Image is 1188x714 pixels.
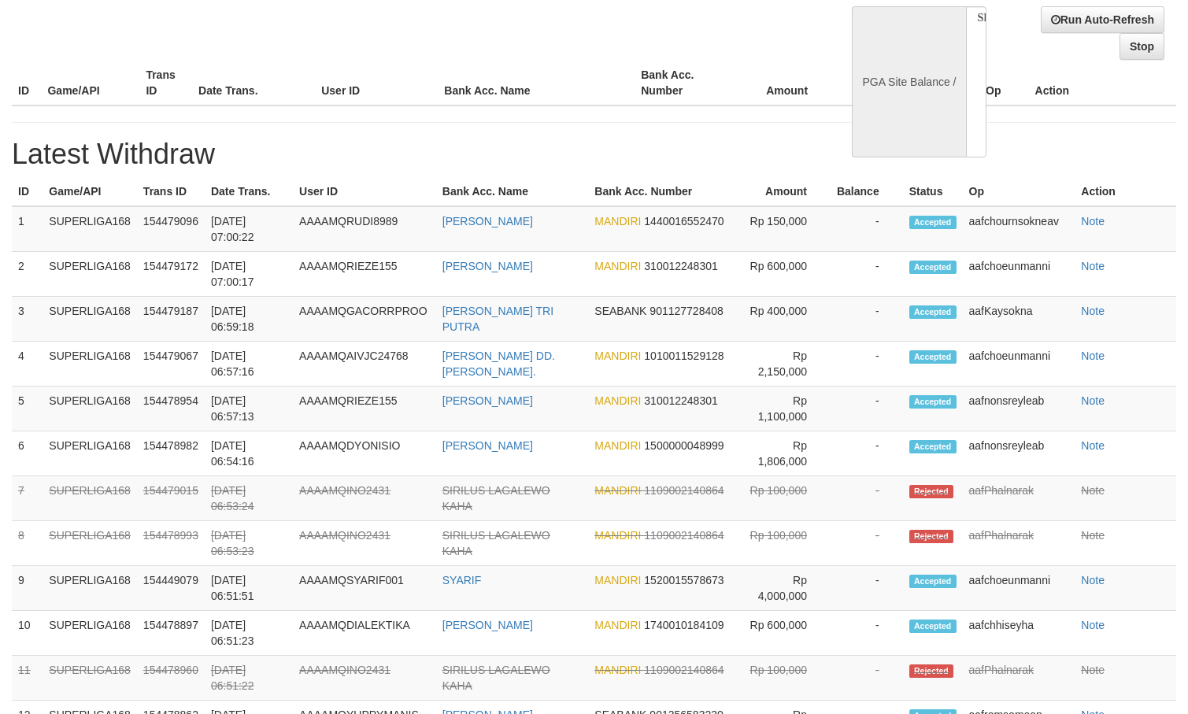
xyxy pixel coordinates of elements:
[903,177,963,206] th: Status
[644,394,717,407] span: 310012248301
[12,611,43,656] td: 10
[644,664,724,676] span: 1109002140864
[963,297,1075,342] td: aafKaysokna
[442,350,555,378] a: [PERSON_NAME] DD. [PERSON_NAME].
[205,387,293,431] td: [DATE] 06:57:13
[137,566,205,611] td: 154449079
[733,61,831,105] th: Amount
[43,656,137,701] td: SUPERLIGA168
[831,206,903,252] td: -
[205,252,293,297] td: [DATE] 07:00:17
[293,177,436,206] th: User ID
[909,440,957,453] span: Accepted
[909,395,957,409] span: Accepted
[205,342,293,387] td: [DATE] 06:57:16
[594,439,641,452] span: MANDIRI
[442,439,533,452] a: [PERSON_NAME]
[43,252,137,297] td: SUPERLIGA168
[137,342,205,387] td: 154479067
[594,350,641,362] span: MANDIRI
[137,611,205,656] td: 154478897
[644,619,724,631] span: 1740010184109
[12,521,43,566] td: 8
[1081,260,1105,272] a: Note
[137,656,205,701] td: 154478960
[442,260,533,272] a: [PERSON_NAME]
[909,485,953,498] span: Rejected
[963,177,1075,206] th: Op
[909,575,957,588] span: Accepted
[205,431,293,476] td: [DATE] 06:54:16
[12,476,43,521] td: 7
[831,61,922,105] th: Balance
[137,521,205,566] td: 154478993
[594,260,641,272] span: MANDIRI
[1081,215,1105,228] a: Note
[588,177,739,206] th: Bank Acc. Number
[594,394,641,407] span: MANDIRI
[205,206,293,252] td: [DATE] 07:00:22
[137,297,205,342] td: 154479187
[739,252,831,297] td: Rp 600,000
[1029,61,1176,105] th: Action
[1081,394,1105,407] a: Note
[442,215,533,228] a: [PERSON_NAME]
[1081,664,1105,676] a: Note
[293,656,436,701] td: AAAAMQINO2431
[12,566,43,611] td: 9
[43,566,137,611] td: SUPERLIGA168
[644,439,724,452] span: 1500000048999
[644,529,724,542] span: 1109002140864
[442,574,482,586] a: SYARIF
[739,611,831,656] td: Rp 600,000
[594,484,641,497] span: MANDIRI
[12,387,43,431] td: 5
[644,215,724,228] span: 1440016552470
[442,484,550,512] a: SIRILUS LAGALEWO KAHA
[293,431,436,476] td: AAAAMQDYONISIO
[594,574,641,586] span: MANDIRI
[12,206,43,252] td: 1
[831,387,903,431] td: -
[909,350,957,364] span: Accepted
[739,566,831,611] td: Rp 4,000,000
[831,342,903,387] td: -
[650,305,723,317] span: 901127728408
[739,297,831,342] td: Rp 400,000
[43,177,137,206] th: Game/API
[1081,439,1105,452] a: Note
[43,206,137,252] td: SUPERLIGA168
[43,297,137,342] td: SUPERLIGA168
[1120,33,1164,60] a: Stop
[963,521,1075,566] td: aafPhalnarak
[1081,305,1105,317] a: Note
[831,297,903,342] td: -
[12,61,41,105] th: ID
[1081,574,1105,586] a: Note
[831,252,903,297] td: -
[739,521,831,566] td: Rp 100,000
[909,664,953,678] span: Rejected
[831,656,903,701] td: -
[739,431,831,476] td: Rp 1,806,000
[1041,6,1164,33] a: Run Auto-Refresh
[594,215,641,228] span: MANDIRI
[293,566,436,611] td: AAAAMQSYARIF001
[293,342,436,387] td: AAAAMQAIVJC24768
[442,529,550,557] a: SIRILUS LAGALEWO KAHA
[12,342,43,387] td: 4
[442,619,533,631] a: [PERSON_NAME]
[963,566,1075,611] td: aafchoeunmanni
[293,387,436,431] td: AAAAMQRIEZE155
[293,206,436,252] td: AAAAMQRUDI8989
[831,521,903,566] td: -
[635,61,733,105] th: Bank Acc. Number
[831,566,903,611] td: -
[205,177,293,206] th: Date Trans.
[644,484,724,497] span: 1109002140864
[293,297,436,342] td: AAAAMQGACORRPROO
[644,574,724,586] span: 1520015578673
[644,260,717,272] span: 310012248301
[438,61,635,105] th: Bank Acc. Name
[442,664,550,692] a: SIRILUS LAGALEWO KAHA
